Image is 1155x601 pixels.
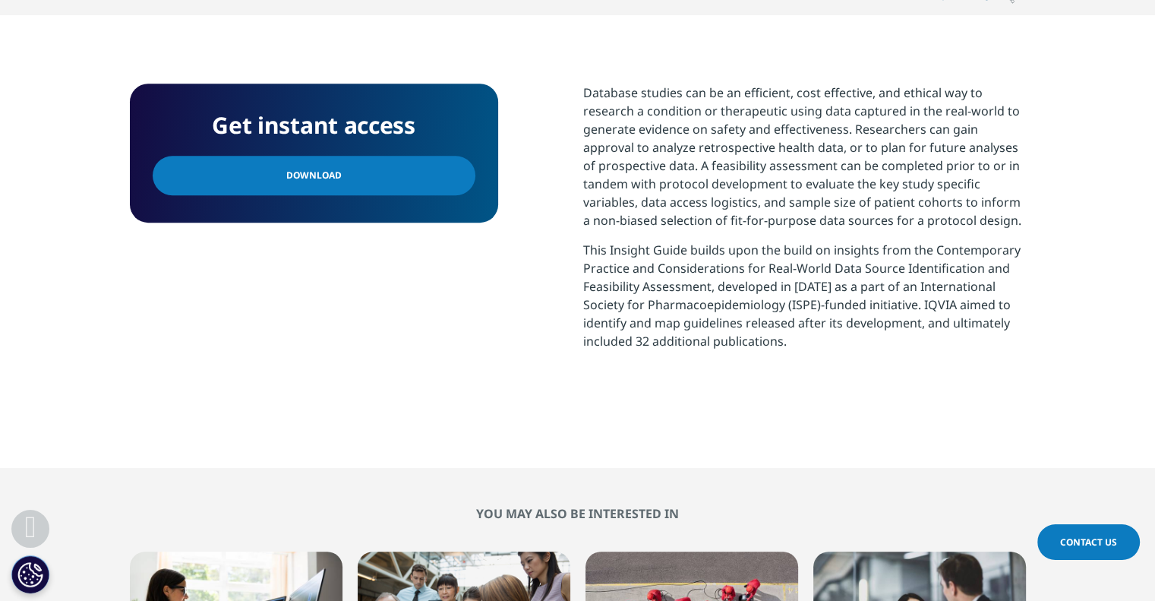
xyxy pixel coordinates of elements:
h4: Get instant access [153,106,475,144]
button: Настройки файлов cookie [11,555,49,593]
a: Contact Us [1037,524,1140,560]
p: This Insight Guide builds upon the build on insights from the Contemporary Practice and Considera... [583,241,1026,362]
span: Contact Us [1060,536,1117,549]
span: Download [286,167,342,184]
a: Download [153,156,475,195]
p: Database studies can be an efficient, cost effective, and ethical way to research a condition or ... [583,84,1026,241]
h2: You may also be interested in [130,506,1026,521]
